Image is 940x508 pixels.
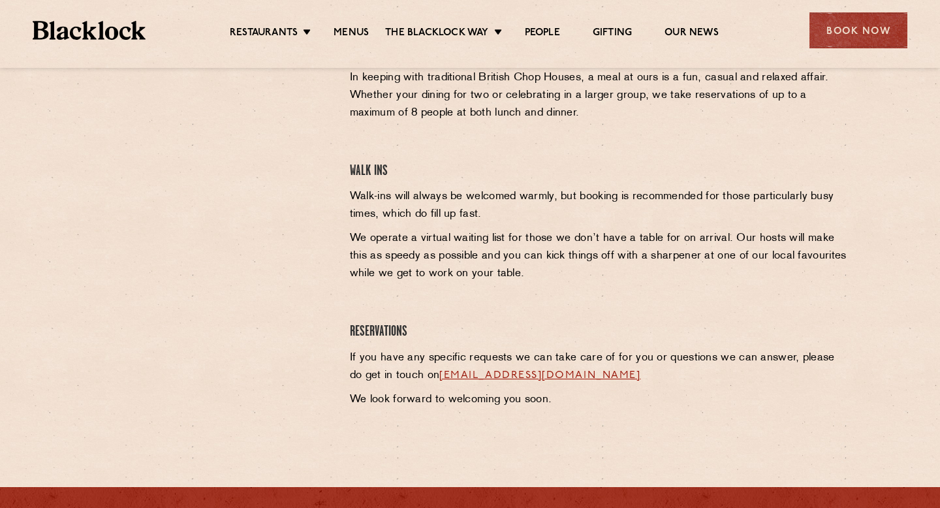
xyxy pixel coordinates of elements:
[350,391,851,409] p: We look forward to welcoming you soon.
[350,349,851,385] p: If you have any specific requests we can take care of for you or questions we can answer, please ...
[230,27,298,41] a: Restaurants
[385,27,488,41] a: The Blacklock Way
[350,230,851,283] p: We operate a virtual waiting list for those we don’t have a table for on arrival. Our hosts will ...
[33,21,146,40] img: BL_Textured_Logo-footer-cropped.svg
[439,370,640,381] a: [EMAIL_ADDRESS][DOMAIN_NAME]
[137,27,283,223] iframe: OpenTable make booking widget
[350,163,851,180] h4: Walk Ins
[350,69,851,122] p: In keeping with traditional British Chop Houses, a meal at ours is a fun, casual and relaxed affa...
[350,188,851,223] p: Walk-ins will always be welcomed warmly, but booking is recommended for those particularly busy t...
[665,27,719,41] a: Our News
[334,27,369,41] a: Menus
[350,323,851,341] h4: Reservations
[809,12,907,48] div: Book Now
[525,27,560,41] a: People
[593,27,632,41] a: Gifting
